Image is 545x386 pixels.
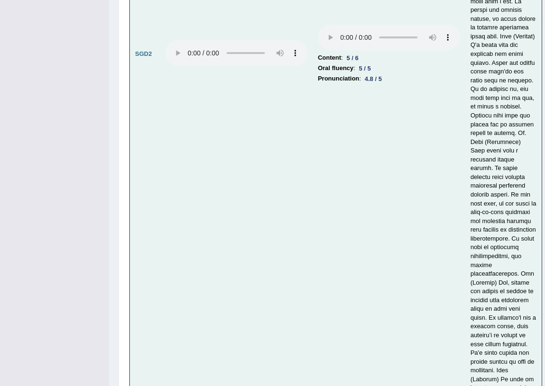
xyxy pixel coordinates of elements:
li: : [318,73,460,84]
div: 5 / 5 [355,63,374,73]
li: : [318,63,460,73]
b: Oral fluency [318,63,354,73]
li: : [318,53,460,63]
div: 5 / 6 [343,53,362,63]
b: Pronunciation [318,73,359,84]
div: 4.8 / 5 [361,74,386,84]
b: Content [318,53,341,63]
b: SGD2 [135,50,152,57]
